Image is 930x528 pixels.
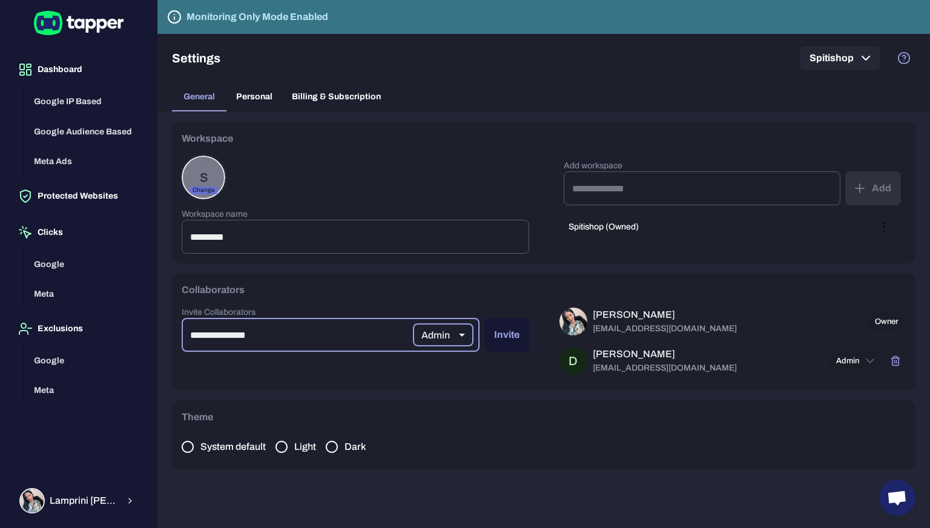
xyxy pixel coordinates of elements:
p: [EMAIL_ADDRESS][DOMAIN_NAME] [593,323,737,334]
a: Exclusions [10,323,147,333]
a: Clicks [10,226,147,237]
h6: Add workspace [564,160,841,171]
h6: [PERSON_NAME] [593,309,737,321]
a: Meta [24,384,147,395]
div: Ανοιχτή συνομιλία [879,480,915,516]
button: Invite [484,318,529,352]
button: Google [24,346,147,376]
a: Dashboard [10,64,147,74]
h5: Settings [172,51,220,65]
h6: Theme [182,410,213,424]
div: Admin [829,351,880,371]
span: Admin [829,356,866,366]
a: Meta [24,288,147,299]
span: Billing & Subscription [292,91,381,102]
button: Google IP Based [24,87,147,117]
button: Exclusions [10,312,147,346]
a: Google [24,258,147,268]
h6: Collaborators [182,283,245,297]
button: Google [24,249,147,280]
button: Meta [24,375,147,406]
h6: Invite Collaborators [182,307,529,318]
p: Change [190,186,217,194]
p: [EMAIL_ADDRESS][DOMAIN_NAME] [593,363,737,374]
div: Admin [413,318,473,352]
h6: Workspace [182,131,233,146]
button: Meta Ads [24,147,147,177]
div: D [559,346,588,375]
a: Google [24,354,147,365]
button: Lamprini ReppaLamprini [PERSON_NAME] [10,483,147,518]
span: General [183,91,215,102]
h6: [PERSON_NAME] [593,348,737,360]
span: Owner [868,317,906,326]
span: Lamprini [PERSON_NAME] [50,495,118,507]
span: System default [200,441,266,453]
span: Personal [236,91,272,102]
div: S [182,156,225,199]
button: Spitishop [800,46,880,70]
img: Lamprini Reppa [559,308,587,335]
button: Dashboard [10,53,147,87]
button: Google Audience Based [24,117,147,147]
h6: Monitoring Only Mode Enabled [186,10,328,24]
h6: Workspace name [182,209,529,220]
svg: Tapper is not blocking any fraudulent activity for this domain [167,10,182,24]
p: Spitishop (Owned) [569,222,639,233]
a: Protected Websites [10,190,147,200]
button: Protected Websites [10,179,147,213]
span: Light [294,441,316,453]
a: Google IP Based [24,96,147,106]
button: Clicks [10,216,147,249]
a: Google Audience Based [24,125,147,136]
img: Lamprini Reppa [21,489,44,512]
a: Meta Ads [24,156,147,166]
button: Meta [24,279,147,309]
span: Dark [345,441,366,453]
button: SChange [182,156,225,199]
